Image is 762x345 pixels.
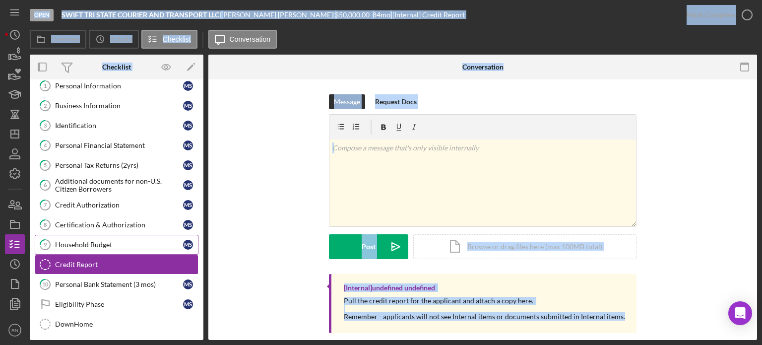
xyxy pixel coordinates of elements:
label: Overview [51,35,80,43]
div: M S [183,299,193,309]
div: Request Docs [375,94,417,109]
a: 10Personal Bank Statement (3 mos)MS [35,275,198,294]
div: Mark Complete [687,5,735,25]
div: Credit Authorization [55,201,183,209]
div: M S [183,101,193,111]
tspan: 2 [44,102,47,109]
div: Pull the credit report for the applicant and attach a copy here. Remember - applicants will not s... [344,297,625,321]
div: Conversation [462,63,504,71]
button: Overview [30,30,86,49]
button: Activity [89,30,138,49]
div: Certification & Authorization [55,221,183,229]
a: 4Personal Financial StatementMS [35,136,198,155]
a: 3IdentificationMS [35,116,198,136]
div: M S [183,160,193,170]
a: DownHome [35,314,198,334]
button: Message [329,94,365,109]
div: M S [183,121,193,131]
div: Identification [55,122,183,130]
tspan: 7 [44,202,47,208]
button: Mark Complete [677,5,757,25]
div: Personal Information [55,82,183,90]
div: Message [334,94,360,109]
div: Checklist [102,63,131,71]
tspan: 6 [44,182,47,188]
div: Credit Report [55,261,198,269]
label: Activity [110,35,132,43]
div: Open Intercom Messenger [728,301,752,325]
div: [Internal] undefined undefined [344,284,435,292]
div: $50,000.00 [335,11,373,19]
tspan: 9 [44,241,47,248]
a: 8Certification & AuthorizationMS [35,215,198,235]
div: M S [183,220,193,230]
a: 6Additional documents for non-U.S. Citizen BorrowersMS [35,175,198,195]
div: [PERSON_NAME] [PERSON_NAME] | [221,11,335,19]
div: M S [183,81,193,91]
div: DownHome [55,320,198,328]
div: Household Budget [55,241,183,249]
button: Request Docs [370,94,422,109]
div: 84 mo [373,11,390,19]
a: Eligibility PhaseMS [35,294,198,314]
div: | [62,11,221,19]
div: | [Internal] Credit Report [390,11,465,19]
button: Checklist [141,30,197,49]
a: Credit Report [35,255,198,275]
button: Post [329,234,408,259]
div: M S [183,279,193,289]
tspan: 4 [44,142,47,148]
tspan: 1 [44,82,47,89]
a: 1Personal InformationMS [35,76,198,96]
b: SWIFT TRI STATE COURIER AND TRANSPORT LLC [62,10,219,19]
div: Eligibility Phase [55,300,183,308]
tspan: 3 [44,122,47,129]
tspan: 8 [44,221,47,228]
a: 5Personal Tax Returns (2yrs)MS [35,155,198,175]
a: 2Business InformationMS [35,96,198,116]
a: 9Household BudgetMS [35,235,198,255]
tspan: 10 [42,281,49,287]
div: M S [183,180,193,190]
div: Post [362,234,376,259]
div: Open [30,9,54,21]
div: M S [183,240,193,250]
button: Conversation [208,30,277,49]
label: Conversation [230,35,271,43]
div: M S [183,140,193,150]
div: Personal Bank Statement (3 mos) [55,280,183,288]
text: RN [11,328,18,333]
a: 7Credit AuthorizationMS [35,195,198,215]
button: RN [5,320,25,340]
div: Personal Financial Statement [55,141,183,149]
tspan: 5 [44,162,47,168]
label: Checklist [163,35,191,43]
div: M S [183,200,193,210]
div: Personal Tax Returns (2yrs) [55,161,183,169]
div: Additional documents for non-U.S. Citizen Borrowers [55,177,183,193]
div: Business Information [55,102,183,110]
